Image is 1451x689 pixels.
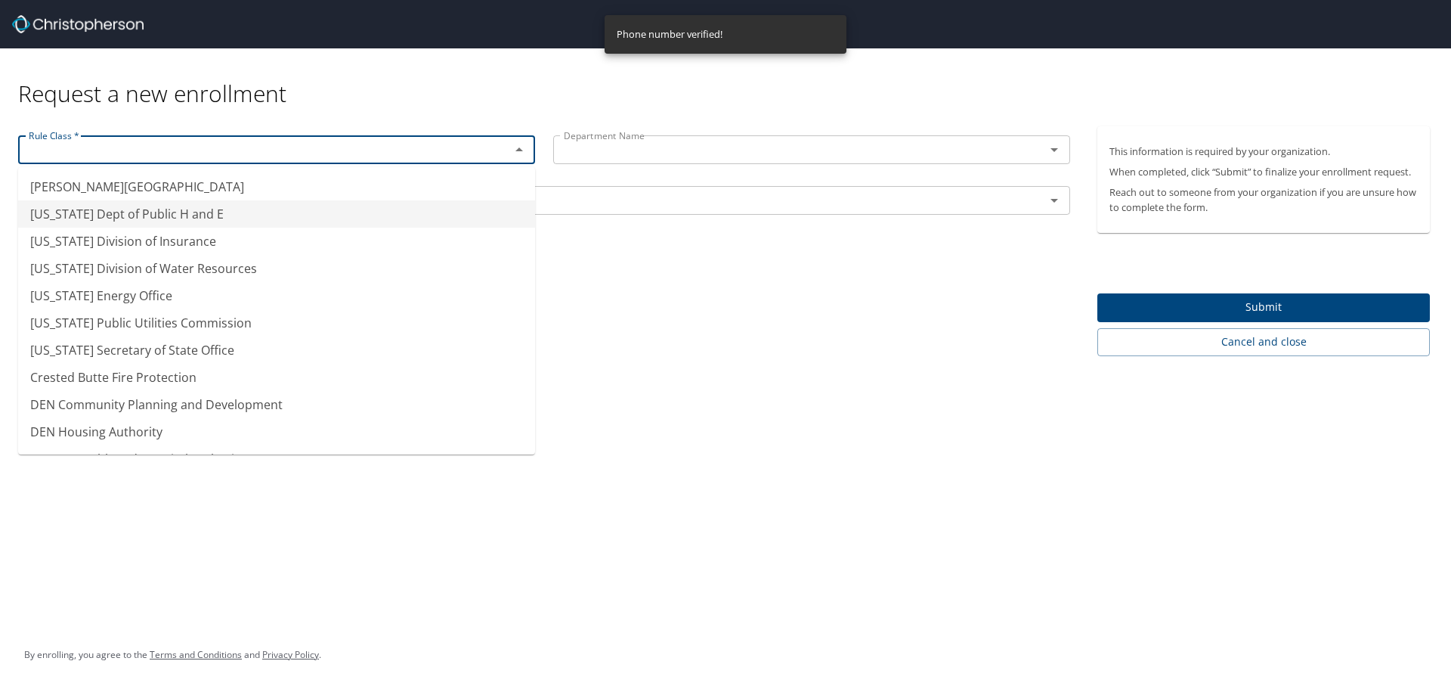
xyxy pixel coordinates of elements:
button: Open [1044,139,1065,160]
p: This information is required by your organization. [1109,144,1418,159]
img: cbt logo [12,15,144,33]
button: Submit [1097,293,1430,323]
li: [US_STATE] Energy Office [18,282,535,309]
li: [US_STATE] Secretary of State Office [18,337,535,364]
li: Denver Health and Hospital Authority [18,445,535,473]
li: [US_STATE] Division of Water Resources [18,255,535,282]
span: Submit [1109,298,1418,317]
p: Reach out to someone from your organization if you are unsure how to complete the form. [1109,185,1418,214]
li: [US_STATE] Division of Insurance [18,228,535,255]
p: When completed, click “Submit” to finalize your enrollment request. [1109,165,1418,179]
li: DEN Community Planning and Development [18,391,535,418]
div: Request a new enrollment [18,48,1442,108]
div: Phone number verified! [617,20,722,49]
button: Cancel and close [1097,328,1430,356]
li: [US_STATE] Public Utilities Commission [18,309,535,337]
a: Terms and Conditions [150,648,242,661]
span: Cancel and close [1109,333,1418,352]
a: Privacy Policy [262,648,319,661]
li: DEN Housing Authority [18,418,535,445]
li: [PERSON_NAME][GEOGRAPHIC_DATA] [18,173,535,200]
button: Open [1044,190,1065,211]
li: Crested Butte Fire Protection [18,364,535,391]
div: By enrolling, you agree to the and . [24,636,321,674]
button: Close [509,139,530,160]
li: [US_STATE] Dept of Public H and E [18,200,535,228]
